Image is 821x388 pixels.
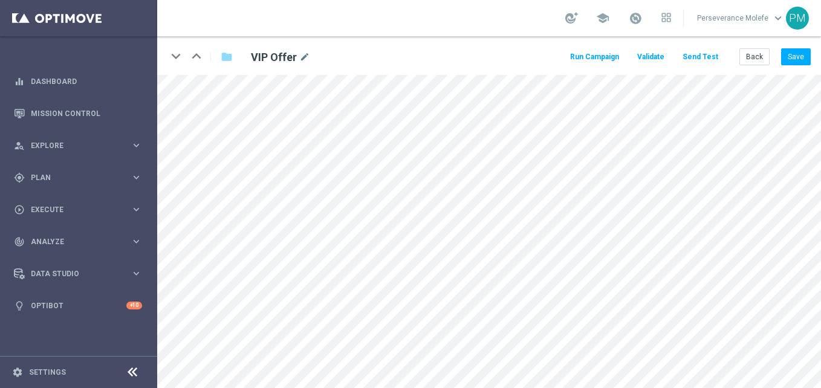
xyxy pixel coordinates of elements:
i: keyboard_arrow_right [131,236,142,247]
i: keyboard_arrow_right [131,172,142,183]
button: folder [219,47,234,66]
div: Dashboard [14,65,142,97]
i: keyboard_arrow_right [131,140,142,151]
button: Send Test [681,49,720,65]
a: Dashboard [31,65,142,97]
div: Plan [14,172,131,183]
i: equalizer [14,76,25,87]
button: Run Campaign [568,49,621,65]
button: person_search Explore keyboard_arrow_right [13,141,143,150]
i: keyboard_arrow_right [131,268,142,279]
i: lightbulb [14,300,25,311]
i: track_changes [14,236,25,247]
a: Mission Control [31,97,142,129]
i: mode_edit [299,50,310,65]
button: equalizer Dashboard [13,77,143,86]
button: track_changes Analyze keyboard_arrow_right [13,237,143,247]
span: keyboard_arrow_down [771,11,785,25]
button: Back [739,48,770,65]
span: Analyze [31,238,131,245]
button: gps_fixed Plan keyboard_arrow_right [13,173,143,183]
div: +10 [126,302,142,309]
button: Validate [635,49,666,65]
div: Mission Control [14,97,142,129]
i: play_circle_outline [14,204,25,215]
a: Perseverance Molefekeyboard_arrow_down [696,9,786,27]
div: Analyze [14,236,131,247]
button: lightbulb Optibot +10 [13,301,143,311]
button: play_circle_outline Execute keyboard_arrow_right [13,205,143,215]
span: Execute [31,206,131,213]
h2: VIP Offer [251,50,297,65]
div: Optibot [14,289,142,322]
span: Validate [637,53,664,61]
button: Save [781,48,811,65]
a: Settings [29,369,66,376]
div: PM [786,7,809,30]
span: school [596,11,609,25]
div: Execute [14,204,131,215]
span: Data Studio [31,270,131,277]
i: person_search [14,140,25,151]
div: Explore [14,140,131,151]
i: keyboard_arrow_right [131,204,142,215]
a: Optibot [31,289,126,322]
div: Data Studio [14,268,131,279]
button: Mission Control [13,109,143,118]
button: Data Studio keyboard_arrow_right [13,269,143,279]
span: Explore [31,142,131,149]
i: gps_fixed [14,172,25,183]
span: Plan [31,174,131,181]
i: folder [221,50,233,64]
i: settings [12,367,23,378]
